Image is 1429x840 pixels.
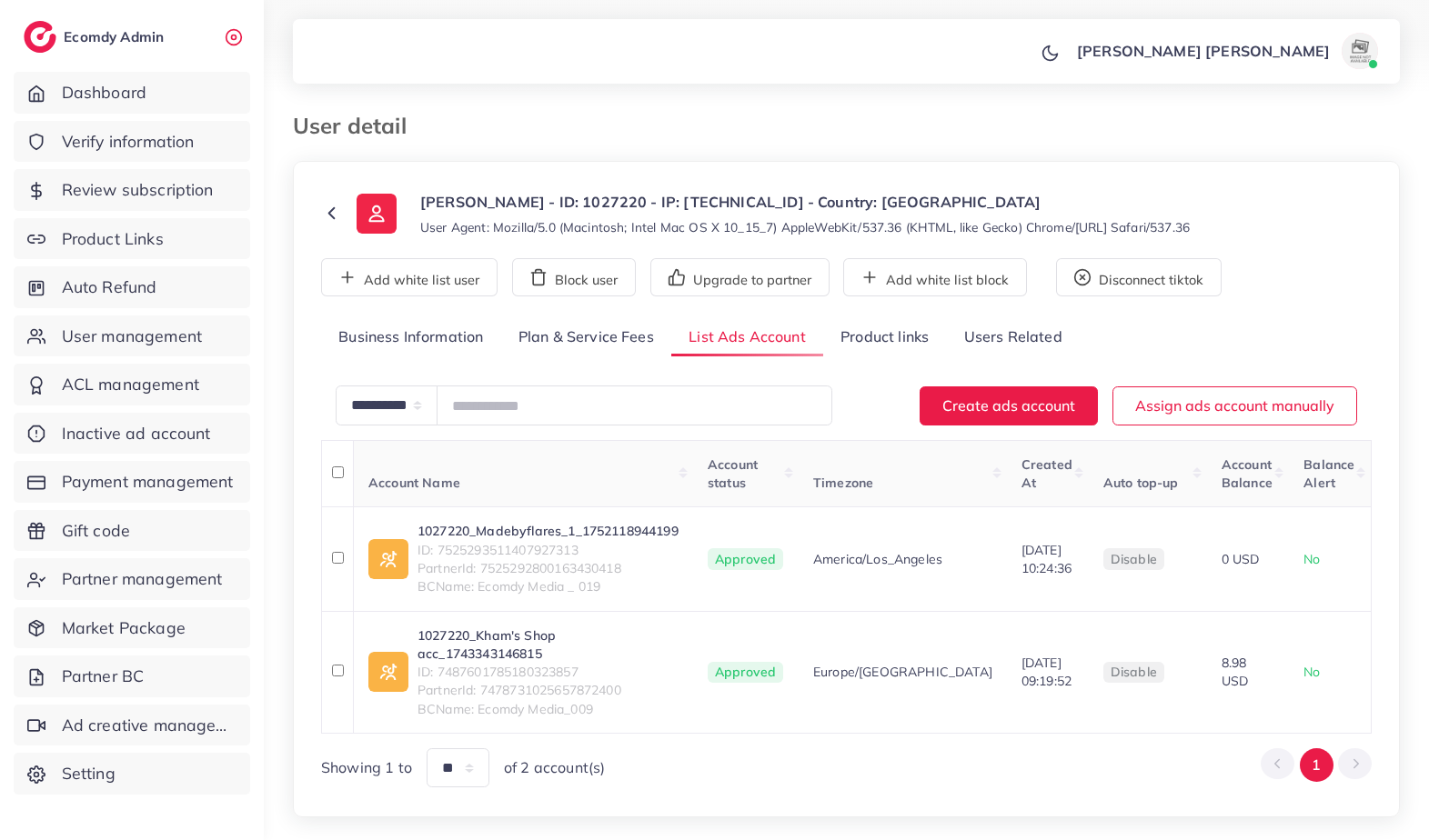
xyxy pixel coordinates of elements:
ul: Pagination [1261,748,1372,782]
span: PartnerId: 7525292800163430418 [418,559,679,577]
img: logo [24,21,56,53]
a: Product links [823,318,946,357]
img: ic-user-info.36bf1079.svg [357,194,397,234]
button: Add white list block [843,258,1027,296]
button: Create ads account [920,386,1098,425]
a: Business Information [321,318,501,357]
a: logoEcomdy Admin [24,21,168,53]
a: Market Package [14,607,250,649]
span: Inactive ad account [62,422,211,445]
span: PartnerId: 7478731025657872400 [418,681,679,699]
a: Verify information [14,121,250,163]
span: Ad creative management [62,714,236,737]
span: [DATE] 10:24:36 [1021,542,1072,576]
a: Setting [14,753,250,795]
span: BCName: Ecomdy Media _ 019 [418,577,679,595]
a: Plan & Service Fees [501,318,671,357]
span: BCName: Ecomdy Media_009 [418,700,679,718]
span: Product Links [62,227,164,251]
span: Account Name [368,475,460,491]
button: Assign ads account manually [1112,386,1357,425]
a: Payment management [14,461,250,503]
a: User management [14,315,250,357]
img: avatar [1342,33,1378,69]
small: User Agent: Mozilla/5.0 (Macintosh; Intel Mac OS X 10_15_7) AppleWebKit/537.36 (KHTML, like Gecko... [420,218,1190,236]
a: [PERSON_NAME] [PERSON_NAME]avatar [1067,33,1385,69]
span: Review subscription [62,178,214,202]
a: Partner management [14,558,250,600]
p: [PERSON_NAME] - ID: 1027220 - IP: [TECHNICAL_ID] - Country: [GEOGRAPHIC_DATA] [420,191,1190,213]
span: Payment management [62,470,234,494]
span: [DATE] 09:19:52 [1021,655,1072,689]
span: Verify information [62,130,195,154]
span: America/Los_Angeles [813,550,942,568]
a: 1027220_Kham's Shop acc_1743343146815 [418,626,679,664]
span: No [1303,551,1320,567]
a: Inactive ad account [14,413,250,455]
a: ACL management [14,364,250,405]
img: ic-ad-info.7fc67b75.svg [368,539,408,579]
h3: User detail [293,113,421,139]
span: Partner management [62,567,223,591]
img: ic-ad-info.7fc67b75.svg [368,652,408,692]
span: Market Package [62,616,186,640]
span: Auto top-up [1103,475,1179,491]
span: Balance Alert [1303,456,1354,491]
span: Auto Refund [62,275,157,299]
span: Dashboard [62,81,146,105]
span: No [1303,664,1320,680]
a: Dashboard [14,72,250,114]
a: Review subscription [14,169,250,211]
button: Go to page 1 [1300,748,1333,782]
span: Gift code [62,519,130,543]
span: Created At [1021,456,1072,491]
a: Auto Refund [14,266,250,308]
button: Upgrade to partner [650,258,830,296]
span: Showing 1 to [321,757,412,778]
span: of 2 account(s) [504,757,605,778]
span: Setting [62,762,116,785]
span: Europe/[GEOGRAPHIC_DATA] [813,663,992,681]
span: disable [1111,551,1157,567]
span: Approved [708,548,783,570]
span: User management [62,325,202,348]
a: Gift code [14,510,250,552]
span: 0 USD [1222,551,1260,567]
a: Product Links [14,218,250,260]
span: ID: 7525293511407927313 [418,541,679,559]
span: Account status [708,456,758,491]
span: Approved [708,662,783,684]
button: Disconnect tiktok [1056,258,1222,296]
span: Partner BC [62,665,145,688]
button: Block user [512,258,636,296]
a: List Ads Account [671,318,823,357]
span: Account Balance [1222,456,1273,491]
span: ID: 7487601785180323857 [418,663,679,681]
a: Users Related [946,318,1079,357]
button: Add white list user [321,258,498,296]
span: 8.98 USD [1222,655,1248,689]
span: Timezone [813,475,873,491]
p: [PERSON_NAME] [PERSON_NAME] [1077,40,1330,62]
h2: Ecomdy Admin [64,28,168,45]
a: Partner BC [14,655,250,697]
a: Ad creative management [14,705,250,746]
span: disable [1111,664,1157,680]
a: 1027220_Madebyflares_1_1752118944199 [418,522,679,540]
span: ACL management [62,373,199,396]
